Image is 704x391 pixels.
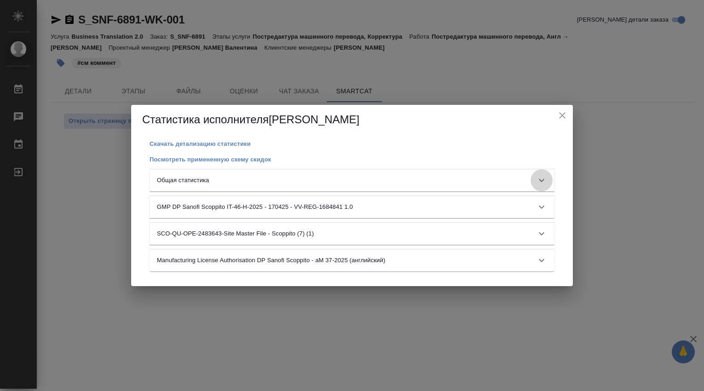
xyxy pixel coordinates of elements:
[150,139,251,149] button: Скачать детализацию статистики
[142,112,562,127] h5: Статистика исполнителя [PERSON_NAME]
[150,156,271,163] p: Посмотреть примененную схему скидок
[150,140,251,147] p: Скачать детализацию статистики
[157,229,314,238] p: SCO-QU-OPE-2483643-Site Master File - Scoppito (7) (1)
[157,176,209,185] p: Общая статистика
[555,109,569,122] button: close
[157,202,353,212] p: GMP DP Sanofi Scoppito IT-46-H-2025 - 170425 - VV-REG-1684841 1.0
[157,256,385,265] p: Manufacturing License Authorisation DP Sanofi Scoppito - aM 37-2025 (английский)
[150,223,554,245] div: SCO-QU-OPE-2483643-Site Master File - Scoppito (7) (1)
[150,196,554,218] div: GMP DP Sanofi Scoppito IT-46-H-2025 - 170425 - VV-REG-1684841 1.0
[150,169,554,191] div: Общая статистика
[150,249,554,271] div: Manufacturing License Authorisation DP Sanofi Scoppito - aM 37-2025 (английский)
[150,155,271,163] a: Посмотреть примененную схему скидок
